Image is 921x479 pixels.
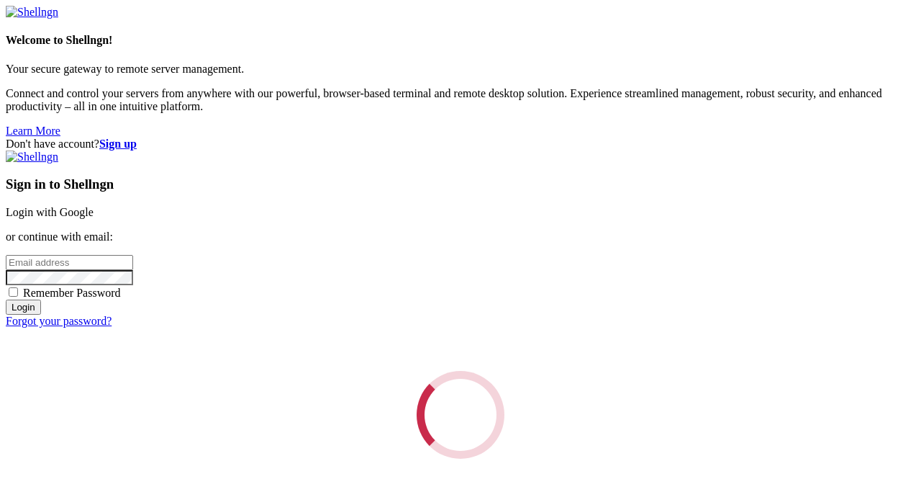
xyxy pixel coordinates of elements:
a: Learn More [6,125,60,137]
a: Sign up [99,138,137,150]
input: Email address [6,255,133,270]
p: Connect and control your servers from anywhere with our powerful, browser-based terminal and remo... [6,87,915,113]
img: Shellngn [6,6,58,19]
div: Don't have account? [6,138,915,151]
input: Remember Password [9,287,18,297]
input: Login [6,300,41,315]
a: Login with Google [6,206,94,218]
p: or continue with email: [6,230,915,243]
h3: Sign in to Shellngn [6,176,915,192]
div: Loading... [417,371,504,459]
span: Remember Password [23,287,121,299]
p: Your secure gateway to remote server management. [6,63,915,76]
a: Forgot your password? [6,315,112,327]
h4: Welcome to Shellngn! [6,34,915,47]
img: Shellngn [6,151,58,164]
